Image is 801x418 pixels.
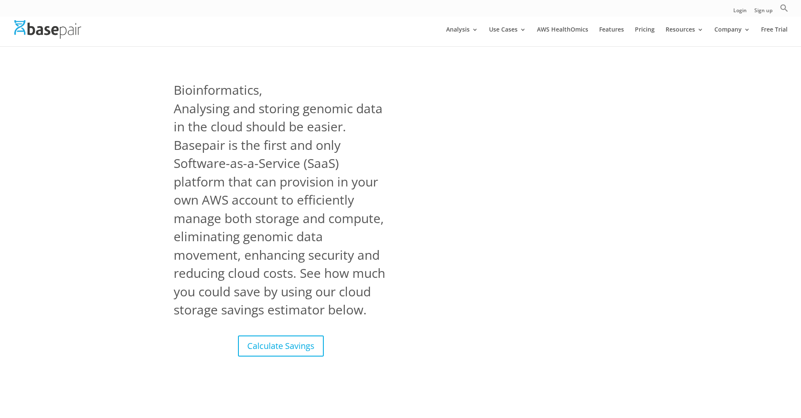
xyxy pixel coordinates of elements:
[666,27,703,46] a: Resources
[446,27,478,46] a: Analysis
[14,20,81,38] img: Basepair
[754,8,772,17] a: Sign up
[780,4,788,12] svg: Search
[780,4,788,17] a: Search Icon Link
[599,27,624,46] a: Features
[635,27,655,46] a: Pricing
[537,27,588,46] a: AWS HealthOmics
[714,27,750,46] a: Company
[489,27,526,46] a: Use Cases
[174,81,262,99] span: Bioinformatics,
[761,27,788,46] a: Free Trial
[413,81,627,290] iframe: Basepair - NGS Analysis Simplified
[733,8,747,17] a: Login
[238,335,324,357] a: Calculate Savings
[174,99,388,319] span: Analysing and storing genomic data in the cloud should be easier. Basepair is the first and only ...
